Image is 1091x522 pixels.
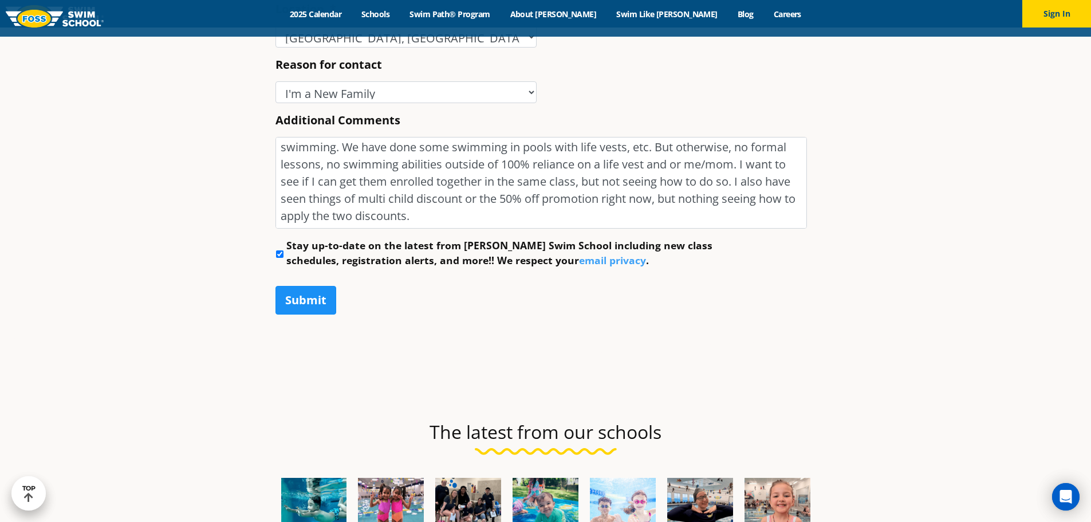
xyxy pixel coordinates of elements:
[352,9,400,19] a: Schools
[606,9,728,19] a: Swim Like [PERSON_NAME]
[579,253,646,267] a: email privacy
[275,286,336,315] input: Submit
[1052,483,1080,511] div: Open Intercom Messenger
[286,238,746,268] label: Stay up-to-date on the latest from [PERSON_NAME] Swim School including new class schedules, regis...
[6,10,104,28] img: FOSS Swim School Logo
[763,9,811,19] a: Careers
[727,9,763,19] a: Blog
[400,9,500,19] a: Swim Path® Program
[275,57,382,72] label: Reason for contact
[275,421,816,443] h3: The latest from our schools
[280,9,352,19] a: 2025 Calendar
[500,9,606,19] a: About [PERSON_NAME]
[275,113,400,128] label: Additional Comments
[22,485,36,503] div: TOP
